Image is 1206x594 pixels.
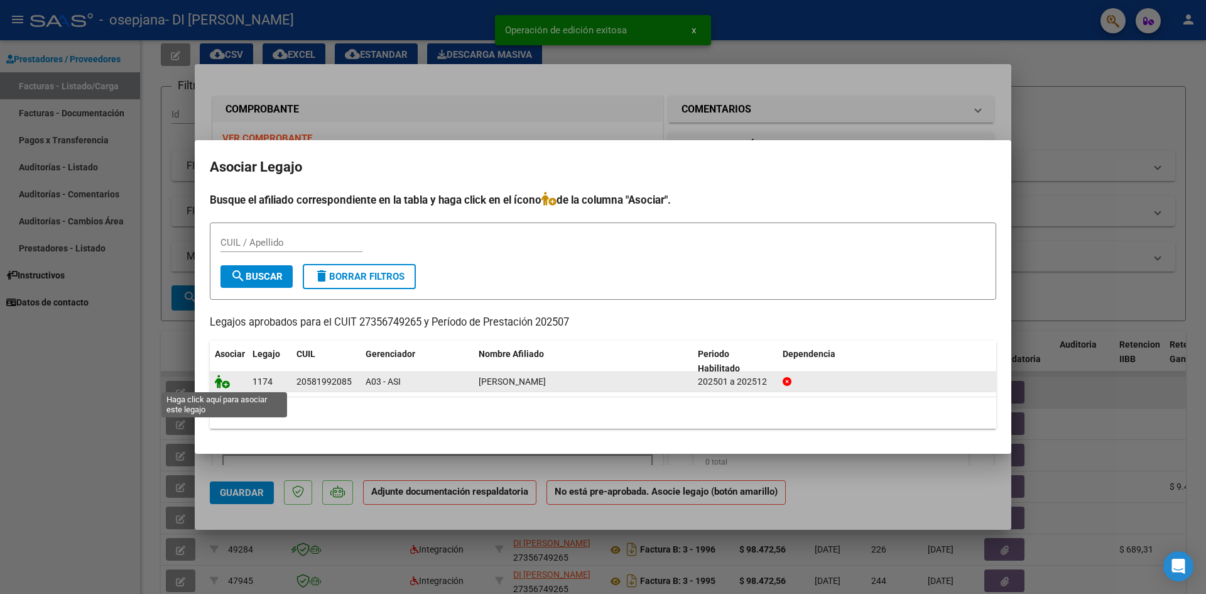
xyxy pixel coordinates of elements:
[210,315,996,331] p: Legajos aprobados para el CUIT 27356749265 y Período de Prestación 202507
[231,271,283,282] span: Buscar
[783,349,835,359] span: Dependencia
[778,341,997,382] datatable-header-cell: Dependencia
[215,349,245,359] span: Asociar
[296,349,315,359] span: CUIL
[253,377,273,387] span: 1174
[698,349,740,373] span: Periodo Habilitado
[314,268,329,283] mat-icon: delete
[220,265,293,288] button: Buscar
[479,349,544,359] span: Nombre Afiliado
[366,377,401,387] span: A03 - ASI
[1163,551,1193,581] div: Open Intercom Messenger
[366,349,415,359] span: Gerenciador
[247,341,291,382] datatable-header-cell: Legajo
[479,377,546,387] span: GIUSSANI ELIAN GABRIEL
[210,192,996,208] h4: Busque el afiliado correspondiente en la tabla y haga click en el ícono de la columna "Asociar".
[361,341,474,382] datatable-header-cell: Gerenciador
[253,349,280,359] span: Legajo
[474,341,693,382] datatable-header-cell: Nombre Afiliado
[210,397,996,429] div: 1 registros
[210,341,247,382] datatable-header-cell: Asociar
[303,264,416,289] button: Borrar Filtros
[210,155,996,179] h2: Asociar Legajo
[698,375,773,389] div: 202501 a 202512
[314,271,405,282] span: Borrar Filtros
[693,341,778,382] datatable-header-cell: Periodo Habilitado
[291,341,361,382] datatable-header-cell: CUIL
[231,268,246,283] mat-icon: search
[296,375,352,389] div: 20581992085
